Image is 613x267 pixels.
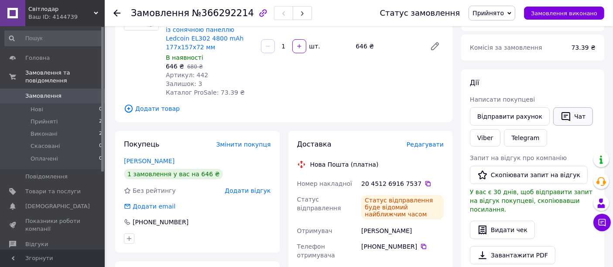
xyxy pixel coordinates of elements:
[297,196,341,212] span: Статус відправлення
[504,129,547,147] a: Telegram
[25,217,81,233] span: Показники роботи компанії
[470,221,535,239] button: Видати чек
[470,107,550,126] button: Відправити рахунок
[166,72,208,79] span: Артикул: 442
[31,130,58,138] span: Виконані
[361,242,444,251] div: [PHONE_NUMBER]
[216,141,271,148] span: Змінити покупця
[593,214,611,231] button: Чат з покупцем
[524,7,604,20] button: Замовлення виконано
[166,9,249,51] a: Акумуляторний світлодіодний світильник із сонячною панеллю Ledcoin EL302 4800 mАh 177х157х72 мм
[166,54,203,61] span: В наявності
[132,202,176,211] div: Додати email
[133,187,176,194] span: Без рейтингу
[99,142,102,150] span: 0
[4,31,103,46] input: Пошук
[361,179,444,188] div: 20 4512 6916 7537
[124,140,160,148] span: Покупець
[28,5,94,13] span: Світлодар
[99,130,102,138] span: 2
[25,240,48,248] span: Відгуки
[28,13,105,21] div: Ваш ID: 4144739
[473,10,504,17] span: Прийнято
[25,54,50,62] span: Головна
[25,69,105,85] span: Замовлення та повідомлення
[99,155,102,163] span: 0
[380,9,460,17] div: Статус замовлення
[166,89,245,96] span: Каталог ProSale: 73.39 ₴
[124,157,175,164] a: [PERSON_NAME]
[297,227,332,234] span: Отримувач
[361,195,444,219] div: Статус відправлення буде відомий найближчим часом
[31,106,43,113] span: Нові
[132,218,189,226] div: [PHONE_NUMBER]
[225,187,271,194] span: Додати відгук
[553,107,593,126] button: Чат
[470,246,555,264] a: Завантажити PDF
[166,80,202,87] span: Залишок: 3
[25,202,90,210] span: [DEMOGRAPHIC_DATA]
[113,9,120,17] div: Повернутися назад
[352,40,423,52] div: 646 ₴
[131,8,189,18] span: Замовлення
[187,64,203,70] span: 680 ₴
[31,155,58,163] span: Оплачені
[470,44,542,51] span: Комісія за замовлення
[297,180,353,187] span: Номер накладної
[192,8,254,18] span: №366292214
[470,79,479,87] span: Дії
[124,169,223,179] div: 1 замовлення у вас на 646 ₴
[470,96,535,103] span: Написати покупцеві
[99,106,102,113] span: 0
[25,188,81,195] span: Товари та послуги
[297,243,335,259] span: Телефон отримувача
[124,104,444,113] span: Додати товар
[25,92,62,100] span: Замовлення
[531,10,597,17] span: Замовлення виконано
[572,44,596,51] span: 73.39 ₴
[307,42,321,51] div: шт.
[470,129,500,147] a: Viber
[470,166,588,184] button: Скопіювати запит на відгук
[123,202,176,211] div: Додати email
[426,38,444,55] a: Редагувати
[308,160,381,169] div: Нова Пошта (платна)
[360,223,445,239] div: [PERSON_NAME]
[31,118,58,126] span: Прийняті
[407,141,444,148] span: Редагувати
[297,140,332,148] span: Доставка
[166,63,184,70] span: 646 ₴
[31,142,60,150] span: Скасовані
[470,188,592,213] span: У вас є 30 днів, щоб відправити запит на відгук покупцеві, скопіювавши посилання.
[470,154,567,161] span: Запит на відгук про компанію
[99,118,102,126] span: 2
[25,173,68,181] span: Повідомлення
